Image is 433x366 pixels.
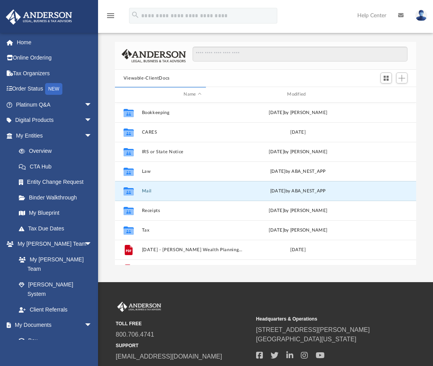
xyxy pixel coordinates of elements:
[84,112,100,129] span: arrow_drop_down
[256,336,357,342] a: [GEOGRAPHIC_DATA][US_STATE]
[11,333,96,348] a: Box
[11,252,96,277] a: My [PERSON_NAME] Team
[84,236,100,252] span: arrow_drop_down
[5,50,104,66] a: Online Ordering
[247,129,349,136] div: [DATE]
[11,174,104,190] a: Entity Change Request
[45,83,62,95] div: NEW
[193,47,408,62] input: Search files and folders
[5,317,100,333] a: My Documentsarrow_drop_down
[5,34,104,50] a: Home
[84,317,100,333] span: arrow_drop_down
[124,75,170,82] button: Viewable-ClientDocs
[247,148,349,155] div: [DATE] by [PERSON_NAME]
[247,109,349,116] div: [DATE] by [PERSON_NAME]
[131,11,140,19] i: search
[247,168,349,175] div: [DATE] by ABA_NEST_APP
[5,65,104,81] a: Tax Organizers
[5,97,104,112] a: Platinum Q&Aarrow_drop_down
[5,112,104,128] a: Digital Productsarrow_drop_down
[247,246,349,253] div: [DATE]
[11,190,104,205] a: Binder Walkthrough
[84,97,100,113] span: arrow_drop_down
[247,187,349,194] div: [DATE] by ABA_NEST_APP
[141,91,243,98] div: Name
[415,10,427,21] img: User Pic
[352,91,407,98] div: id
[116,331,154,338] a: 800.706.4741
[11,205,100,221] a: My Blueprint
[256,315,391,323] small: Headquarters & Operations
[247,91,349,98] div: Modified
[5,128,104,143] a: My Entitiesarrow_drop_down
[106,11,115,20] i: menu
[142,247,244,252] button: [DATE] - [PERSON_NAME] Wealth Planning Blueprint.pdf
[11,302,100,317] a: Client Referrals
[116,320,251,327] small: TOLL FREE
[4,9,75,25] img: Anderson Advisors Platinum Portal
[11,143,104,159] a: Overview
[142,169,244,174] button: Law
[115,103,417,265] div: grid
[396,72,408,83] button: Add
[118,91,138,98] div: id
[380,72,392,83] button: Switch to Grid View
[11,277,100,302] a: [PERSON_NAME] System
[11,221,104,236] a: Tax Due Dates
[142,188,244,194] button: Mail
[11,159,104,174] a: CTA Hub
[256,326,370,333] a: [STREET_ADDRESS][PERSON_NAME]
[116,302,163,312] img: Anderson Advisors Platinum Portal
[116,342,251,349] small: SUPPORT
[84,128,100,144] span: arrow_drop_down
[116,353,222,360] a: [EMAIL_ADDRESS][DOMAIN_NAME]
[5,236,100,252] a: My [PERSON_NAME] Teamarrow_drop_down
[142,228,244,233] button: Tax
[142,149,244,154] button: IRS or State Notice
[247,226,349,234] div: [DATE] by [PERSON_NAME]
[142,110,244,115] button: Bookkeeping
[142,130,244,135] button: CARES
[5,81,104,97] a: Order StatusNEW
[142,208,244,213] button: Receipts
[106,15,115,20] a: menu
[247,207,349,214] div: [DATE] by [PERSON_NAME]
